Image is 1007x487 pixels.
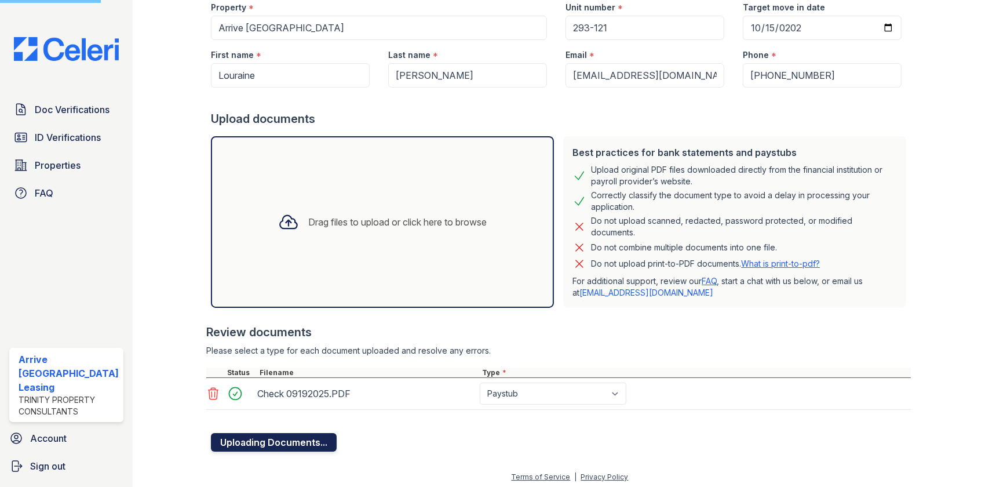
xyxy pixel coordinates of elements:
a: FAQ [702,276,717,286]
span: FAQ [35,186,53,200]
label: Unit number [565,2,615,13]
div: Check 09192025.PDF [257,384,475,403]
div: Type [480,368,911,377]
span: Doc Verifications [35,103,110,117]
div: Do not combine multiple documents into one file. [591,241,777,255]
label: Property [211,2,246,13]
a: Doc Verifications [9,98,123,121]
a: Account [5,427,128,450]
a: FAQ [9,181,123,205]
p: Do not upload print-to-PDF documents. [591,258,820,270]
span: Sign out [30,459,65,473]
div: Filename [257,368,480,377]
div: Arrive [GEOGRAPHIC_DATA] Leasing [19,352,119,394]
label: First name [211,49,254,61]
a: Properties [9,154,123,177]
span: Account [30,431,67,445]
img: CE_Logo_Blue-a8612792a0a2168367f1c8372b55b34899dd931a85d93a1a3d3e32e68fde9ad4.png [5,37,128,61]
div: Do not upload scanned, redacted, password protected, or modified documents. [591,215,897,238]
span: Properties [35,158,81,172]
a: What is print-to-pdf? [741,259,820,268]
a: ID Verifications [9,126,123,149]
label: Target move in date [743,2,825,13]
div: Correctly classify the document type to avoid a delay in processing your application. [591,190,897,213]
div: Trinity Property Consultants [19,394,119,417]
div: Review documents [206,324,911,340]
button: Uploading Documents... [211,433,337,452]
p: For additional support, review our , start a chat with us below, or email us at [572,275,897,299]
div: Please select a type for each document uploaded and resolve any errors. [206,345,911,357]
a: Privacy Policy [581,473,629,481]
div: | [575,473,577,481]
a: Terms of Service [512,473,571,481]
span: ID Verifications [35,130,101,144]
div: Upload original PDF files downloaded directly from the financial institution or payroll provider’... [591,164,897,187]
div: Best practices for bank statements and paystubs [572,146,897,159]
div: Drag files to upload or click here to browse [308,215,487,229]
label: Email [565,49,587,61]
label: Phone [743,49,769,61]
a: [EMAIL_ADDRESS][DOMAIN_NAME] [579,288,713,297]
div: Upload documents [211,111,911,127]
div: Status [225,368,257,377]
label: Last name [388,49,430,61]
a: Sign out [5,455,128,478]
